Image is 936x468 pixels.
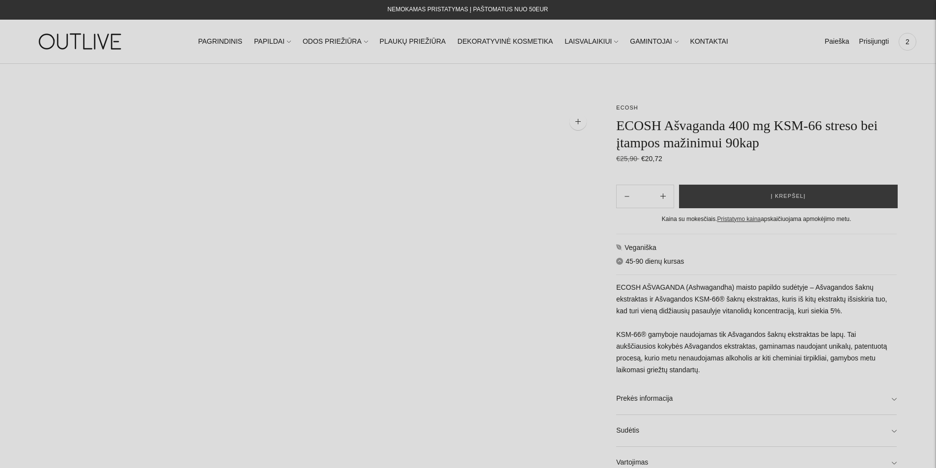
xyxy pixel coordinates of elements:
a: KONTAKTAI [690,31,728,53]
span: Į krepšelį [771,192,806,201]
a: PLAUKŲ PRIEŽIŪRA [380,31,446,53]
button: Į krepšelį [679,185,898,208]
p: ECOSH AŠVAGANDA (Ashwagandha) maisto papildo sudėtyje – Ašvagandos šaknų ekstraktas ir Ašvagandos... [616,282,897,376]
a: PAGRINDINIS [198,31,242,53]
a: Paieška [824,31,849,53]
a: Sudėtis [616,415,897,446]
s: €25,90 [616,155,639,163]
button: Add product quantity [617,185,637,208]
button: Subtract product quantity [652,185,674,208]
span: 2 [901,35,914,49]
img: OUTLIVE [20,25,142,58]
a: DEKORATYVINĖ KOSMETIKA [457,31,553,53]
a: LAISVALAIKIUI [565,31,618,53]
a: GAMINTOJAI [630,31,678,53]
a: Prekės informacija [616,383,897,414]
div: Kaina su mokesčiais. apskaičiuojama apmokėjimo metu. [616,214,897,224]
a: Pristatymo kaina [717,216,761,222]
input: Product quantity [637,189,652,203]
h1: ECOSH Ašvaganda 400 mg KSM-66 streso bei įtampos mažinimui 90kap [616,117,897,151]
span: €20,72 [641,155,662,163]
a: ODOS PRIEŽIŪRA [303,31,368,53]
a: 2 [899,31,916,53]
a: Prisijungti [859,31,889,53]
a: ECOSH [616,105,638,110]
div: NEMOKAMAS PRISTATYMAS Į PAŠTOMATUS NUO 50EUR [388,4,548,16]
a: PAPILDAI [254,31,291,53]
